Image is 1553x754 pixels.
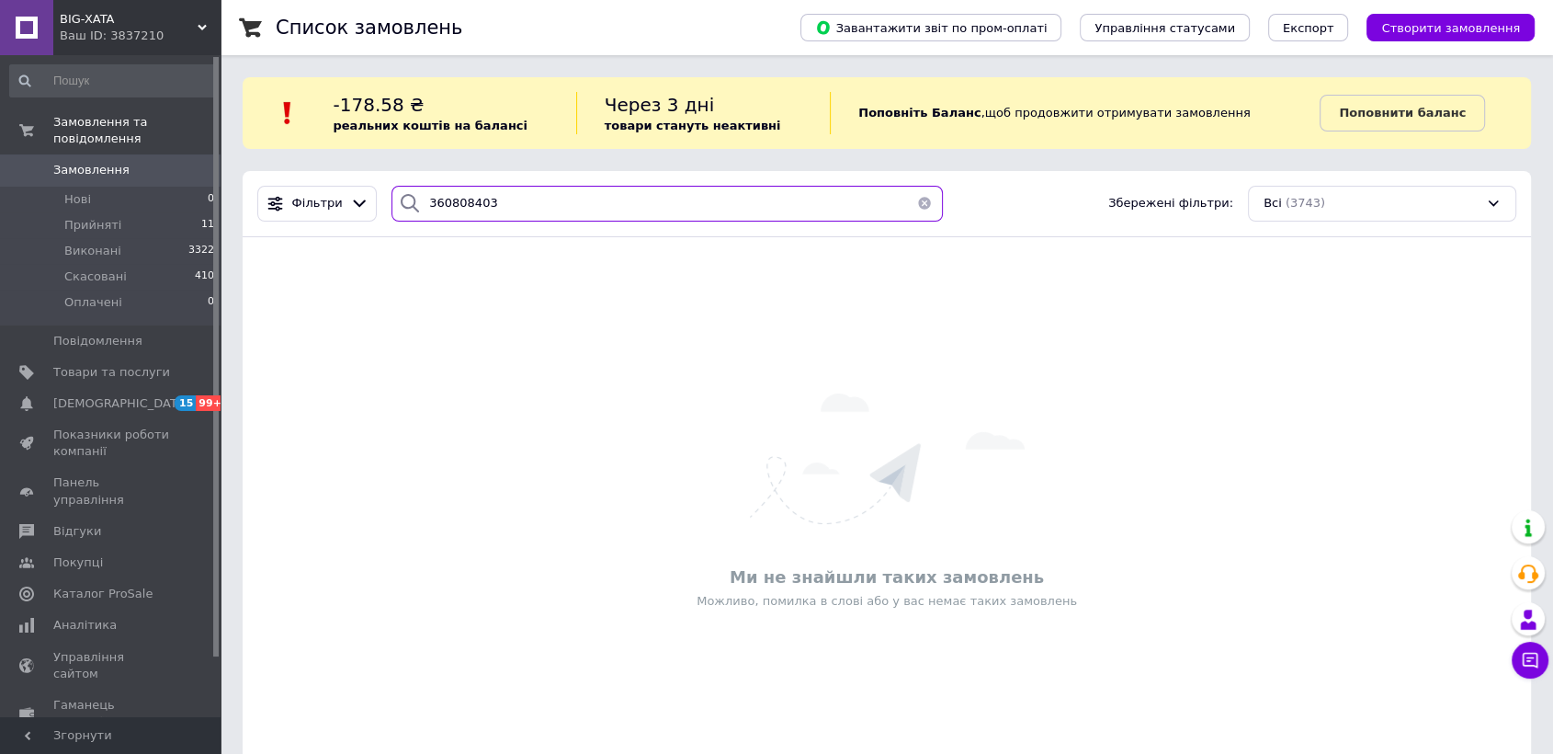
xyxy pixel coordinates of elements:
span: Покупці [53,554,103,571]
span: Завантажити звіт по пром-оплаті [815,19,1047,36]
span: -178.58 ₴ [333,94,424,116]
span: 3322 [188,243,214,259]
span: Управління сайтом [53,649,170,682]
span: 410 [195,268,214,285]
span: Замовлення та повідомлення [53,114,221,147]
div: Ми не знайшли таких замовлень [252,565,1522,588]
span: 15 [175,395,196,411]
span: BIG-XATA [60,11,198,28]
span: Товари та послуги [53,364,170,381]
span: 99+ [196,395,226,411]
div: , щоб продовжити отримувати замовлення [830,92,1320,134]
b: реальних коштів на балансі [333,119,527,132]
span: Виконані [64,243,121,259]
span: Прийняті [64,217,121,234]
button: Завантажити звіт по пром-оплаті [800,14,1061,41]
span: Замовлення [53,162,130,178]
span: 11 [201,217,214,234]
b: товари стануть неактивні [605,119,781,132]
span: Відгуки [53,523,101,540]
div: Ваш ID: 3837210 [60,28,221,44]
span: Створити замовлення [1381,21,1520,35]
span: Гаманець компанії [53,697,170,730]
span: Скасовані [64,268,127,285]
button: Чат з покупцем [1512,642,1548,679]
b: Поповніть Баланс [858,106,981,120]
a: Поповнити баланс [1320,95,1485,131]
h1: Список замовлень [276,17,462,39]
span: Фільтри [292,195,343,212]
b: Поповнити баланс [1339,106,1466,120]
span: Оплачені [64,294,122,311]
span: 0 [208,191,214,208]
span: [DEMOGRAPHIC_DATA] [53,395,189,412]
input: Пошук [9,64,216,97]
span: Збережені фільтри: [1108,195,1233,212]
span: Каталог ProSale [53,586,153,602]
span: Всі [1264,195,1282,212]
span: Через 3 дні [605,94,715,116]
span: (3743) [1286,196,1325,210]
input: Пошук за номером замовлення, ПІБ покупця, номером телефону, Email, номером накладної [391,186,943,222]
span: Показники роботи компанії [53,427,170,460]
button: Очистить [906,186,943,222]
span: Управління статусами [1094,21,1235,35]
button: Управління статусами [1080,14,1250,41]
div: Можливо, помилка в слові або у вас немає таких замовлень [252,593,1522,610]
img: Нічого не знайдено [750,394,1025,524]
span: Панель управління [53,474,170,508]
a: Створити замовлення [1348,20,1535,34]
span: Нові [64,191,91,208]
button: Експорт [1268,14,1349,41]
span: Повідомлення [53,333,142,349]
button: Створити замовлення [1366,14,1535,41]
span: Експорт [1283,21,1334,35]
span: Аналітика [53,617,117,634]
img: :exclamation: [274,99,301,127]
span: 0 [208,294,214,311]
